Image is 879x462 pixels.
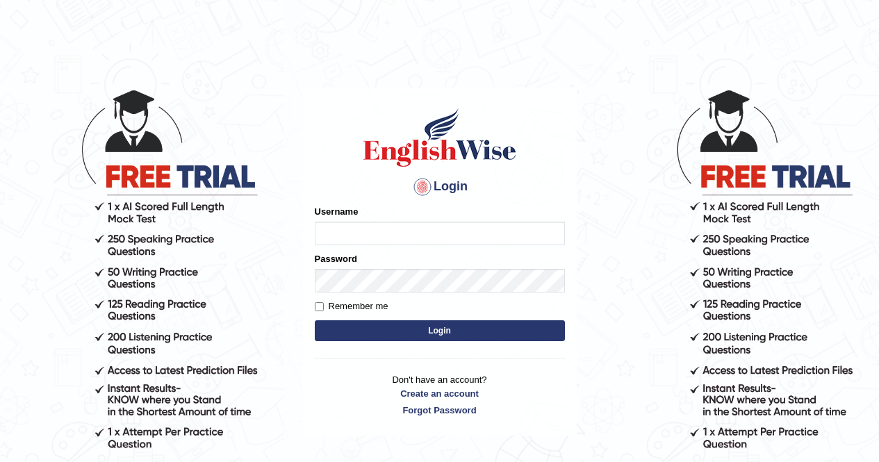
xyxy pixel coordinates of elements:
label: Remember me [315,299,388,313]
label: Username [315,205,359,218]
input: Remember me [315,302,324,311]
label: Password [315,252,357,265]
a: Create an account [315,387,565,400]
button: Login [315,320,565,341]
h4: Login [315,176,565,198]
a: Forgot Password [315,404,565,417]
img: Logo of English Wise sign in for intelligent practice with AI [361,106,519,169]
p: Don't have an account? [315,373,565,416]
